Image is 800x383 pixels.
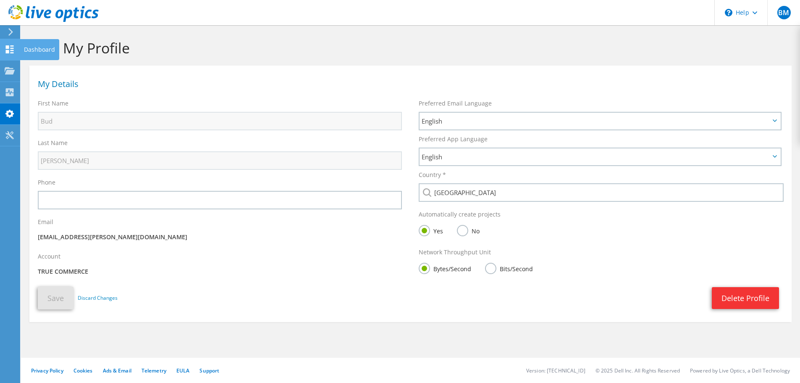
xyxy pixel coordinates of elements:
h1: Edit My Profile [34,39,783,57]
label: Automatically create projects [419,210,501,219]
label: Yes [419,225,443,235]
label: Phone [38,178,55,187]
a: Telemetry [142,367,166,374]
label: Last Name [38,139,68,147]
label: Email [38,218,53,226]
a: EULA [176,367,189,374]
span: BM [777,6,791,19]
p: [EMAIL_ADDRESS][PERSON_NAME][DOMAIN_NAME] [38,232,402,242]
label: Bytes/Second [419,263,471,273]
a: Cookies [73,367,93,374]
label: Country * [419,171,446,179]
svg: \n [725,9,732,16]
li: © 2025 Dell Inc. All Rights Reserved [595,367,680,374]
li: Version: [TECHNICAL_ID] [526,367,585,374]
li: Powered by Live Optics, a Dell Technology [690,367,790,374]
a: Privacy Policy [31,367,63,374]
button: Save [38,287,73,309]
h1: My Details [38,80,779,88]
label: Network Throughput Unit [419,248,491,256]
label: Preferred Email Language [419,99,492,108]
a: Delete Profile [712,287,779,309]
label: Bits/Second [485,263,533,273]
p: TRUE COMMERCE [38,267,402,276]
label: Account [38,252,60,261]
a: Support [199,367,219,374]
span: English [422,152,770,162]
div: Dashboard [20,39,59,60]
a: Discard Changes [78,293,118,303]
a: Ads & Email [103,367,131,374]
span: English [422,116,770,126]
label: First Name [38,99,68,108]
label: No [457,225,480,235]
label: Preferred App Language [419,135,488,143]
